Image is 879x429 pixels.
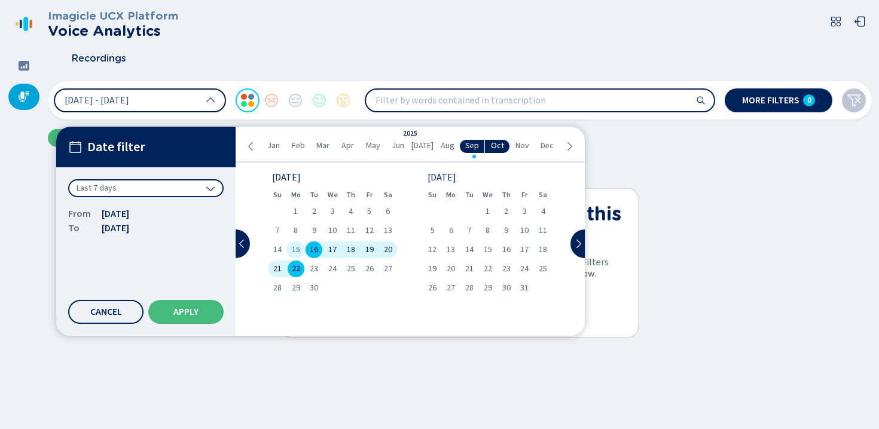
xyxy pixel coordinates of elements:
[491,141,504,151] span: Oct
[428,265,437,273] span: 19
[273,284,282,292] span: 28
[148,300,224,324] button: Apply
[347,246,355,254] span: 18
[523,207,527,216] span: 3
[68,221,92,235] span: To
[447,265,455,273] span: 20
[87,140,145,155] span: Date filter
[328,191,338,199] abbr: Wednesday
[478,222,497,239] div: Wed Oct 08 2025
[539,226,547,235] span: 11
[206,96,215,105] svg: chevron-up
[323,203,342,220] div: Wed Sep 03 2025
[486,226,490,235] span: 8
[360,241,379,258] div: Fri Sep 19 2025
[847,93,861,108] svg: funnel-disabled
[305,280,323,296] div: Tue Sep 30 2025
[365,226,374,235] span: 12
[268,241,286,258] div: Sun Sep 14 2025
[102,221,129,235] span: [DATE]
[342,241,361,258] div: Thu Sep 18 2025
[431,226,435,235] span: 5
[286,241,305,258] div: Mon Sep 15 2025
[54,88,226,112] button: [DATE] - [DATE]
[268,261,286,277] div: Sun Sep 21 2025
[305,203,323,220] div: Tue Sep 02 2025
[292,284,300,292] span: 29
[534,203,553,220] div: Sat Oct 04 2025
[384,226,392,235] span: 13
[268,222,286,239] div: Sun Sep 07 2025
[384,246,392,254] span: 20
[515,141,529,151] span: Nov
[392,141,404,151] span: Jun
[423,280,442,296] div: Sun Oct 26 2025
[539,246,547,254] span: 18
[328,265,337,273] span: 24
[331,207,335,216] span: 3
[854,16,866,27] svg: box-arrow-left
[442,280,460,296] div: Mon Oct 27 2025
[515,241,534,258] div: Fri Oct 17 2025
[206,183,215,193] svg: chevron-down
[411,141,434,151] span: [DATE]
[478,280,497,296] div: Wed Oct 29 2025
[484,265,492,273] span: 22
[360,203,379,220] div: Fri Sep 05 2025
[447,284,455,292] span: 27
[272,173,393,182] div: [DATE]
[465,141,479,151] span: Sep
[483,191,493,199] abbr: Wednesday
[312,207,316,216] span: 2
[515,222,534,239] div: Fri Oct 10 2025
[515,203,534,220] div: Fri Oct 03 2025
[478,261,497,277] div: Wed Oct 22 2025
[465,246,474,254] span: 14
[286,261,305,277] div: Mon Sep 22 2025
[497,222,515,239] div: Thu Oct 09 2025
[428,284,437,292] span: 26
[68,207,92,221] span: From
[515,261,534,277] div: Fri Oct 24 2025
[460,222,479,239] div: Tue Oct 07 2025
[349,207,353,216] span: 4
[310,246,318,254] span: 16
[267,141,280,151] span: Jan
[8,84,39,110] div: Recordings
[534,261,553,277] div: Sat Oct 25 2025
[342,261,361,277] div: Thu Sep 25 2025
[539,191,547,199] abbr: Saturday
[294,226,298,235] span: 8
[520,265,529,273] span: 24
[447,246,455,254] span: 13
[65,96,129,105] span: [DATE] - [DATE]
[465,284,474,292] span: 28
[347,265,355,273] span: 25
[48,129,129,147] button: Upload
[305,241,323,258] div: Tue Sep 16 2025
[237,239,247,249] svg: chevron-left
[515,280,534,296] div: Fri Oct 31 2025
[346,191,355,199] abbr: Thursday
[384,191,392,199] abbr: Saturday
[478,203,497,220] div: Wed Oct 01 2025
[442,222,460,239] div: Mon Oct 06 2025
[323,241,342,258] div: Wed Sep 17 2025
[386,207,390,216] span: 6
[48,23,178,39] h2: Voice Analytics
[341,141,354,151] span: Apr
[292,265,300,273] span: 22
[497,280,515,296] div: Thu Oct 30 2025
[502,246,511,254] span: 16
[18,60,30,72] svg: dashboard-filled
[273,265,282,273] span: 21
[328,226,337,235] span: 10
[366,141,380,151] span: May
[246,142,256,151] svg: chevron-left
[102,207,129,221] span: [DATE]
[520,226,529,235] span: 10
[365,265,374,273] span: 26
[292,141,305,151] span: Feb
[460,261,479,277] div: Tue Oct 21 2025
[564,142,574,151] svg: chevron-right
